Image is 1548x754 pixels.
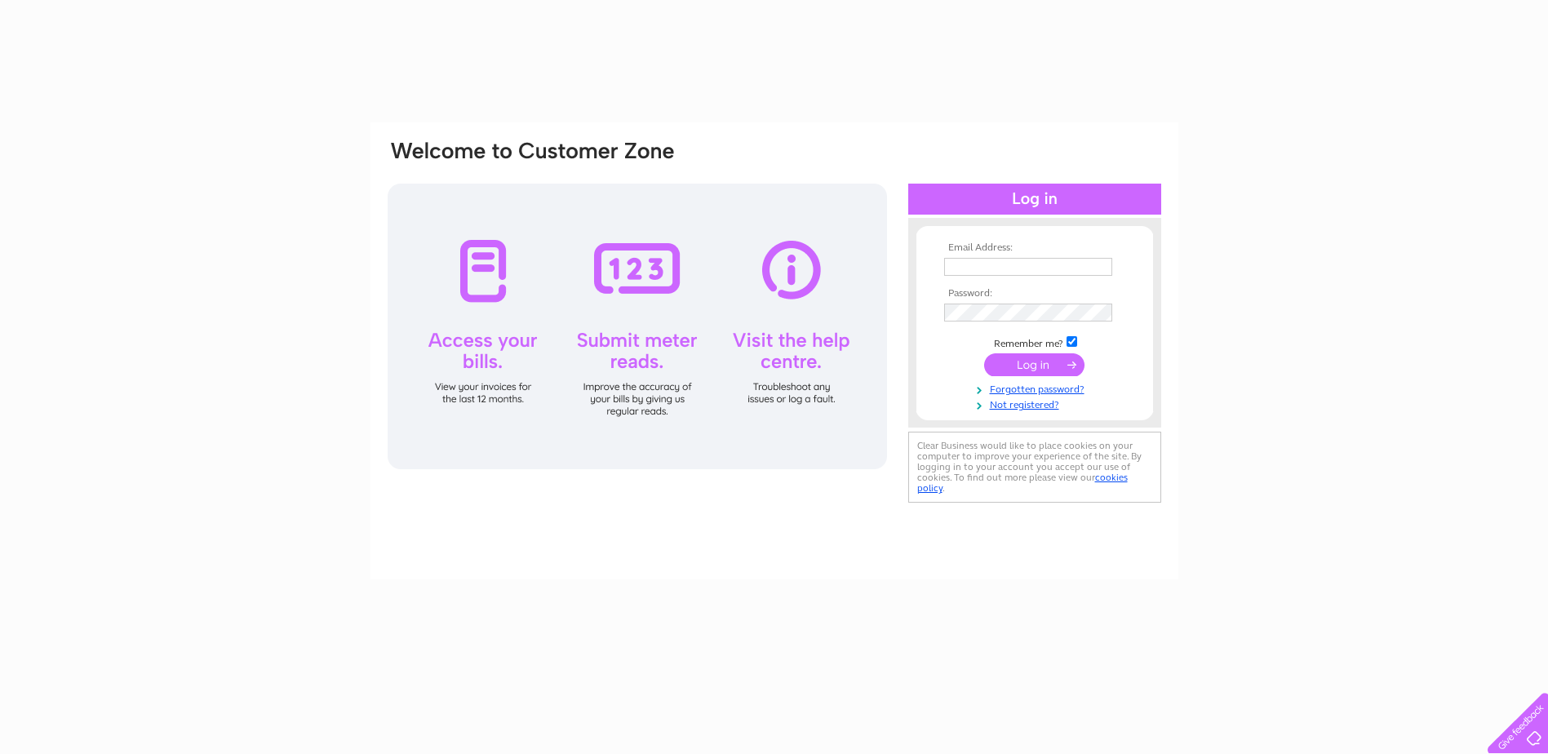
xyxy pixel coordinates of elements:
[908,432,1161,503] div: Clear Business would like to place cookies on your computer to improve your experience of the sit...
[984,353,1084,376] input: Submit
[940,242,1129,254] th: Email Address:
[940,288,1129,299] th: Password:
[940,334,1129,350] td: Remember me?
[944,396,1129,411] a: Not registered?
[917,472,1128,494] a: cookies policy
[944,380,1129,396] a: Forgotten password?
